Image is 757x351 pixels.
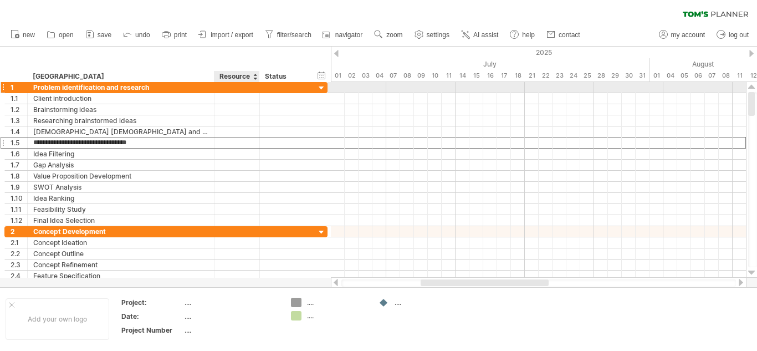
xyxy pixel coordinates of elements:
[11,237,27,248] div: 2.1
[539,70,553,82] div: Tuesday, 22 July 2025
[120,28,154,42] a: undo
[559,31,580,39] span: contact
[11,160,27,170] div: 1.7
[636,70,649,82] div: Thursday, 31 July 2025
[386,31,402,39] span: zoom
[135,31,150,39] span: undo
[307,298,367,307] div: ....
[483,70,497,82] div: Wednesday, 16 July 2025
[11,193,27,204] div: 1.10
[33,193,208,204] div: Idea Ranking
[11,93,27,104] div: 1.1
[59,31,74,39] span: open
[331,58,649,70] div: July 2025
[33,260,208,270] div: Concept Refinement
[456,70,469,82] div: Monday, 14 July 2025
[553,70,566,82] div: Wednesday, 23 July 2025
[33,215,208,226] div: Final Idea Selection
[566,70,580,82] div: Thursday, 24 July 2025
[33,115,208,126] div: Researching brainstormed ideas
[719,70,733,82] div: Friday, 8 August 2025
[33,160,208,170] div: Gap Analysis
[277,31,311,39] span: filter/search
[691,70,705,82] div: Wednesday, 6 August 2025
[11,204,27,215] div: 1.11
[427,31,449,39] span: settings
[33,93,208,104] div: Client introduction
[733,70,746,82] div: Monday, 11 August 2025
[594,70,608,82] div: Monday, 28 July 2025
[400,70,414,82] div: Tuesday, 8 July 2025
[8,28,38,42] a: new
[511,70,525,82] div: Friday, 18 July 2025
[507,28,538,42] a: help
[320,28,366,42] a: navigator
[11,171,27,181] div: 1.8
[458,28,502,42] a: AI assist
[11,104,27,115] div: 1.2
[345,70,359,82] div: Wednesday, 2 July 2025
[6,298,109,340] div: Add your own logo
[121,325,182,335] div: Project Number
[428,70,442,82] div: Thursday, 10 July 2025
[11,226,27,237] div: 2
[174,31,187,39] span: print
[307,311,367,321] div: ....
[211,31,253,39] span: import / export
[83,28,115,42] a: save
[185,325,278,335] div: ....
[656,28,708,42] a: my account
[705,70,719,82] div: Thursday, 7 August 2025
[11,271,27,281] div: 2.4
[395,298,455,307] div: ....
[265,71,304,82] div: Status
[219,71,253,82] div: Resource
[649,70,663,82] div: Friday, 1 August 2025
[11,149,27,159] div: 1.6
[671,31,705,39] span: my account
[33,126,208,137] div: [DEMOGRAPHIC_DATA] [DEMOGRAPHIC_DATA] and their memorial gardens research
[33,104,208,115] div: Brainstorming ideas
[159,28,190,42] a: print
[622,70,636,82] div: Wednesday, 30 July 2025
[196,28,257,42] a: import / export
[11,182,27,192] div: 1.9
[33,248,208,259] div: Concept Outline
[185,312,278,321] div: ....
[11,260,27,270] div: 2.3
[608,70,622,82] div: Tuesday, 29 July 2025
[331,70,345,82] div: Tuesday, 1 July 2025
[663,70,677,82] div: Monday, 4 August 2025
[412,28,453,42] a: settings
[185,298,278,307] div: ....
[33,182,208,192] div: SWOT Analysis
[11,115,27,126] div: 1.3
[372,70,386,82] div: Friday, 4 July 2025
[335,31,362,39] span: navigator
[386,70,400,82] div: Monday, 7 July 2025
[33,226,208,237] div: Concept Development
[33,171,208,181] div: Value Proposition Development
[33,71,208,82] div: [GEOGRAPHIC_DATA]
[33,149,208,159] div: Idea Filtering
[469,70,483,82] div: Tuesday, 15 July 2025
[11,138,27,148] div: 1.5
[442,70,456,82] div: Friday, 11 July 2025
[33,271,208,281] div: Feature Specification
[525,70,539,82] div: Monday, 21 July 2025
[414,70,428,82] div: Wednesday, 9 July 2025
[522,31,535,39] span: help
[497,70,511,82] div: Thursday, 17 July 2025
[11,82,27,93] div: 1
[121,312,182,321] div: Date:
[44,28,77,42] a: open
[371,28,406,42] a: zoom
[262,28,315,42] a: filter/search
[11,215,27,226] div: 1.12
[580,70,594,82] div: Friday, 25 July 2025
[544,28,584,42] a: contact
[98,31,111,39] span: save
[121,298,182,307] div: Project:
[33,237,208,248] div: Concept Ideation
[714,28,752,42] a: log out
